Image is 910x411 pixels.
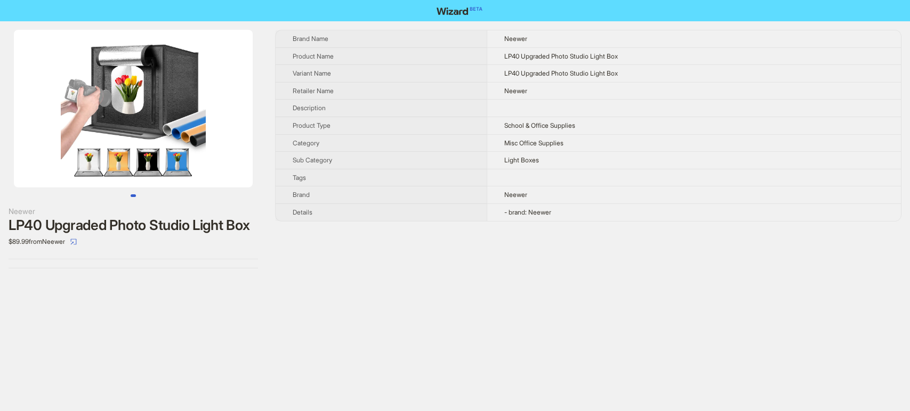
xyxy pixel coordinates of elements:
[14,30,253,187] img: LP40 Upgraded Photo Studio Light Box LP40 Upgraded Photo Studio Light Box image 1
[293,191,310,199] span: Brand
[293,104,326,112] span: Description
[504,156,539,164] span: Light Boxes
[9,217,258,233] div: LP40 Upgraded Photo Studio Light Box
[504,139,563,147] span: Misc Office Supplies
[293,35,328,43] span: Brand Name
[504,191,527,199] span: Neewer
[293,208,312,216] span: Details
[131,194,136,197] button: Go to slide 1
[293,156,332,164] span: Sub Category
[293,87,334,95] span: Retailer Name
[293,52,334,60] span: Product Name
[504,121,575,129] span: School & Office Supplies
[504,35,527,43] span: Neewer
[293,121,331,129] span: Product Type
[9,233,258,250] div: $89.99 from Neewer
[293,174,306,182] span: Tags
[293,69,331,77] span: Variant Name
[70,239,77,245] span: select
[504,87,527,95] span: Neewer
[9,205,258,217] div: Neewer
[504,69,618,77] span: LP40 Upgraded Photo Studio Light Box
[504,52,618,60] span: LP40 Upgraded Photo Studio Light Box
[293,139,319,147] span: Category
[504,208,551,216] span: - brand: Neewer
